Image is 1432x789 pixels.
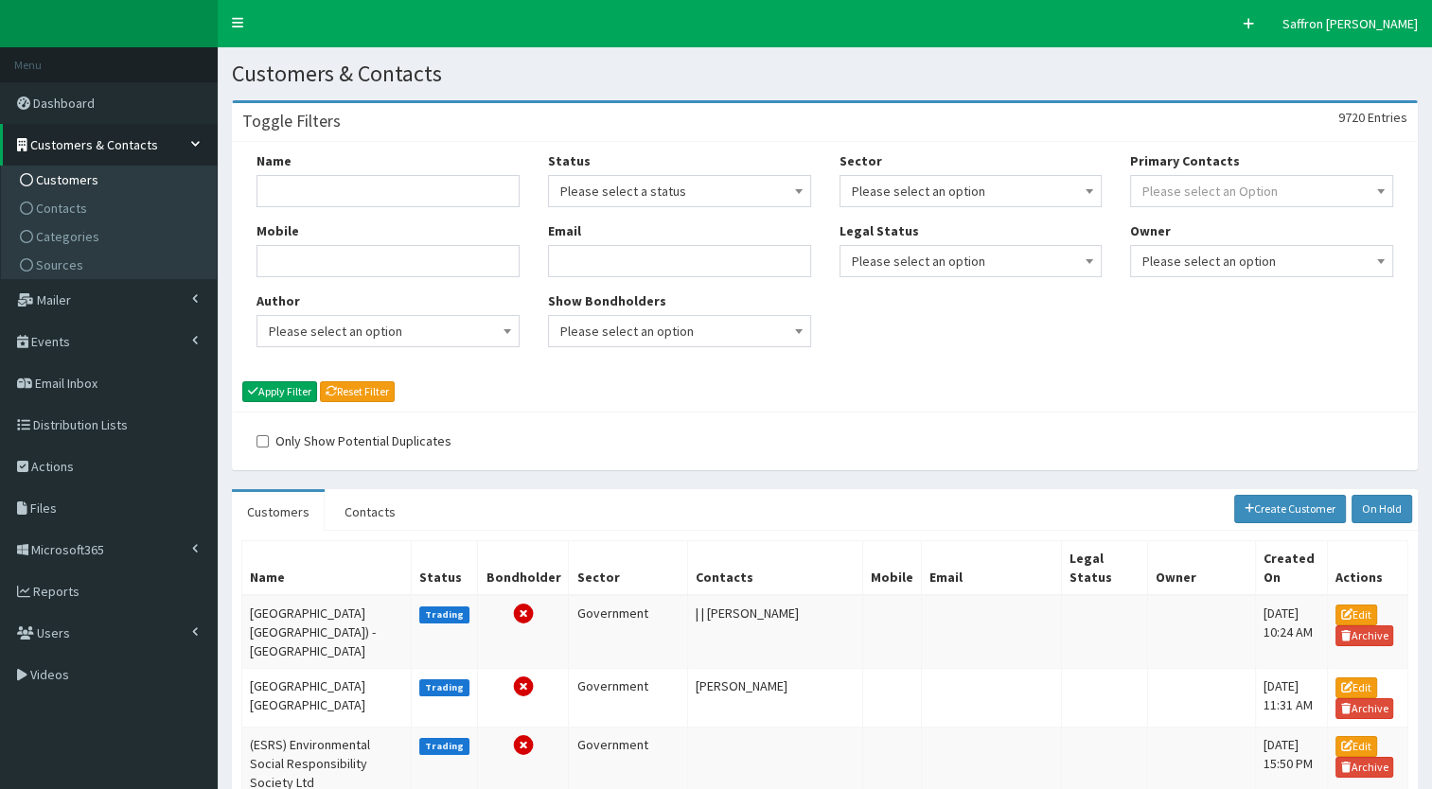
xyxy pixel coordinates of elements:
span: Customers [36,171,98,188]
th: Status [411,540,478,595]
label: Sector [840,151,882,170]
th: Name [242,540,412,595]
th: Contacts [688,540,863,595]
span: Please select an Option [1142,183,1278,200]
a: Contacts [6,194,217,222]
span: Reports [33,583,80,600]
span: Please select a status [548,175,811,207]
a: Customers [6,166,217,194]
label: Name [256,151,292,170]
span: Events [31,333,70,350]
td: [DATE] 10:24 AM [1255,595,1327,669]
a: Sources [6,251,217,279]
label: Only Show Potential Duplicates [256,431,451,450]
span: Please select an option [1130,245,1393,277]
h1: Customers & Contacts [232,61,1418,86]
th: Bondholder [478,540,569,595]
span: Please select an option [852,178,1090,204]
span: Categories [36,228,99,245]
h3: Toggle Filters [242,113,341,130]
span: Please select a status [560,178,799,204]
span: Please select an option [269,318,507,344]
label: Owner [1130,221,1171,240]
td: [PERSON_NAME] [688,668,863,727]
td: Government [569,668,688,727]
span: Please select an option [852,248,1090,274]
th: Mobile [863,540,922,595]
span: Email Inbox [35,375,97,392]
span: Videos [30,666,69,683]
span: Sources [36,256,83,273]
a: Archive [1335,625,1394,646]
a: Reset Filter [320,381,395,402]
td: Government [569,595,688,669]
label: Trading [419,679,470,696]
a: Edit [1335,605,1377,625]
button: Apply Filter [242,381,317,402]
span: Please select an option [840,245,1103,277]
span: Entries [1368,109,1407,126]
span: Distribution Lists [33,416,128,433]
span: Actions [31,458,74,475]
td: [GEOGRAPHIC_DATA] [GEOGRAPHIC_DATA] [242,668,412,727]
a: Customers [232,492,325,532]
span: Mailer [37,291,71,308]
label: Legal Status [840,221,919,240]
a: Edit [1335,677,1377,698]
span: Please select an option [560,318,799,344]
label: Primary Contacts [1130,151,1240,170]
label: Show Bondholders [548,291,666,310]
a: Categories [6,222,217,251]
input: Only Show Potential Duplicates [256,435,269,447]
th: Created On [1255,540,1327,595]
a: Archive [1335,757,1394,778]
label: Status [548,151,591,170]
a: Edit [1335,736,1377,757]
label: Email [548,221,581,240]
span: Please select an option [1142,248,1381,274]
span: Customers & Contacts [30,136,158,153]
span: Saffron [PERSON_NAME] [1282,15,1418,32]
th: Legal Status [1061,540,1147,595]
label: Trading [419,606,470,623]
span: Please select an option [256,315,520,347]
label: Trading [419,738,470,755]
label: Author [256,291,300,310]
span: 9720 [1338,109,1365,126]
span: Users [37,624,70,641]
a: Create Customer [1234,495,1347,523]
th: Actions [1327,540,1407,595]
span: Files [30,500,57,517]
td: | | [PERSON_NAME] [688,595,863,669]
span: Please select an option [840,175,1103,207]
a: On Hold [1352,495,1412,523]
td: [DATE] 11:31 AM [1255,668,1327,727]
label: Mobile [256,221,299,240]
span: Dashboard [33,95,95,112]
span: Microsoft365 [31,541,104,558]
th: Email [922,540,1062,595]
a: Contacts [329,492,411,532]
a: Archive [1335,698,1394,719]
th: Owner [1147,540,1255,595]
span: Please select an option [548,315,811,347]
span: Contacts [36,200,87,217]
td: [GEOGRAPHIC_DATA] [GEOGRAPHIC_DATA]) - [GEOGRAPHIC_DATA] [242,595,412,669]
th: Sector [569,540,688,595]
